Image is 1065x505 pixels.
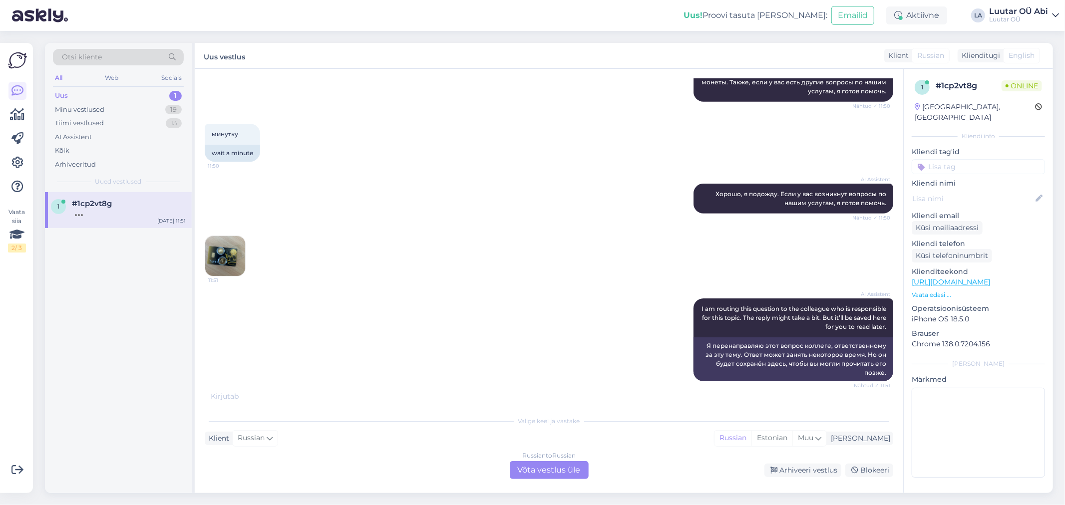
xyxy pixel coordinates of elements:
img: Attachment [205,236,245,276]
div: Web [103,71,121,84]
div: Uus [55,91,68,101]
div: Kirjutab [205,391,893,402]
div: Luutar OÜ Abi [989,7,1048,15]
input: Lisa tag [912,159,1045,174]
div: Kliendi info [912,132,1045,141]
div: Blokeeri [845,464,893,477]
p: Brauser [912,328,1045,339]
p: iPhone OS 18.5.0 [912,314,1045,324]
div: [DATE] 11:51 [157,217,186,225]
div: Я перенаправляю этот вопрос коллеге, ответственному за эту тему. Ответ может занять некоторое вре... [694,337,893,381]
span: AI Assistent [853,290,890,298]
span: I am routing this question to the colleague who is responsible for this topic. The reply might ta... [702,305,888,330]
div: Võta vestlus üle [510,461,589,479]
span: Вы можете прислать фото, чтобы мы могли оценить монеты. Также, если у вас есть другие вопросы по ... [702,69,888,95]
img: Askly Logo [8,51,27,70]
a: [URL][DOMAIN_NAME] [912,277,990,286]
p: Vaata edasi ... [912,290,1045,299]
span: Russian [917,50,944,61]
label: Uus vestlus [204,49,245,62]
p: Chrome 138.0.7204.156 [912,339,1045,349]
span: Uued vestlused [95,177,142,186]
span: Muu [798,433,813,442]
div: [PERSON_NAME] [827,433,890,444]
span: Otsi kliente [62,52,102,62]
div: Aktiivne [886,6,947,24]
div: 13 [166,118,182,128]
div: AI Assistent [55,132,92,142]
p: Kliendi nimi [912,178,1045,189]
div: Russian to Russian [522,451,576,460]
div: 19 [165,105,182,115]
span: Russian [238,433,265,444]
p: Operatsioonisüsteem [912,303,1045,314]
span: 1 [57,203,59,210]
p: Kliendi telefon [912,239,1045,249]
span: AI Assistent [853,176,890,183]
div: Russian [714,431,751,446]
div: Estonian [751,431,792,446]
div: Vaata siia [8,208,26,252]
span: Online [1002,80,1042,91]
div: LA [971,8,985,22]
div: Socials [159,71,184,84]
p: Kliendi email [912,211,1045,221]
span: #1cp2vt8g [72,199,112,208]
div: Tiimi vestlused [55,118,104,128]
span: 11:50 [208,162,245,170]
div: [GEOGRAPHIC_DATA], [GEOGRAPHIC_DATA] [915,102,1035,123]
span: English [1009,50,1035,61]
div: Proovi tasuta [PERSON_NAME]: [684,9,827,21]
div: Küsi telefoninumbrit [912,249,992,262]
div: Klienditugi [958,50,1000,61]
b: Uus! [684,10,703,20]
div: Minu vestlused [55,105,104,115]
div: Arhiveeritud [55,160,96,170]
span: 1 [921,83,923,91]
div: Luutar OÜ [989,15,1048,23]
div: Valige keel ja vastake [205,417,893,426]
p: Märkmed [912,374,1045,385]
div: Küsi meiliaadressi [912,221,983,235]
div: wait a minute [205,145,260,162]
div: 1 [169,91,182,101]
span: 11:51 [208,276,246,284]
span: Nähtud ✓ 11:50 [852,102,890,110]
input: Lisa nimi [912,193,1034,204]
span: минутку [212,130,238,138]
p: Kliendi tag'id [912,147,1045,157]
button: Emailid [831,6,874,25]
div: # 1cp2vt8g [936,80,1002,92]
p: Klienditeekond [912,266,1045,277]
span: Nähtud ✓ 11:51 [853,382,890,389]
div: Klient [884,50,909,61]
span: Nähtud ✓ 11:50 [852,214,890,222]
div: 2 / 3 [8,244,26,252]
div: Arhiveeri vestlus [764,464,841,477]
a: Luutar OÜ AbiLuutar OÜ [989,7,1059,23]
div: All [53,71,64,84]
span: Хорошо, я подожду. Если у вас возникнут вопросы по нашим услугам, я готов помочь. [715,190,888,207]
div: [PERSON_NAME] [912,359,1045,368]
div: Kõik [55,146,69,156]
div: Klient [205,433,229,444]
